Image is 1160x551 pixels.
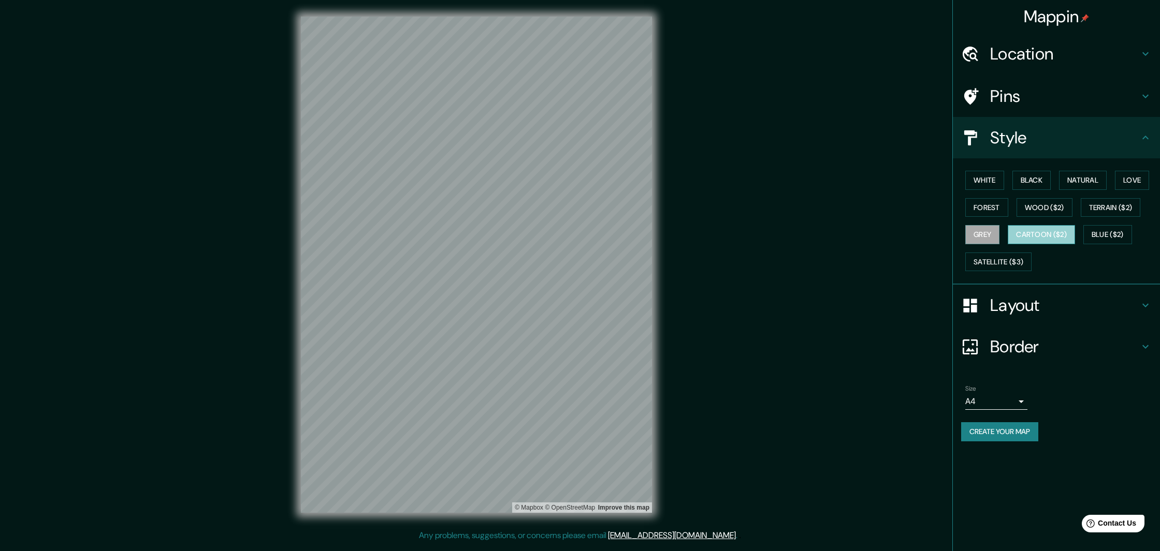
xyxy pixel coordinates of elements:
[1059,171,1107,190] button: Natural
[1008,225,1075,244] button: Cartoon ($2)
[990,43,1139,64] h4: Location
[301,17,652,513] canvas: Map
[990,295,1139,316] h4: Layout
[608,530,736,541] a: [EMAIL_ADDRESS][DOMAIN_NAME]
[1081,198,1141,217] button: Terrain ($2)
[1068,511,1149,540] iframe: Help widget launcher
[961,422,1038,441] button: Create your map
[990,127,1139,148] h4: Style
[965,225,999,244] button: Grey
[1012,171,1051,190] button: Black
[737,529,739,542] div: .
[545,504,595,511] a: OpenStreetMap
[739,529,741,542] div: .
[1115,171,1149,190] button: Love
[515,504,543,511] a: Mapbox
[965,252,1032,272] button: Satellite ($3)
[953,285,1160,326] div: Layout
[965,393,1027,410] div: A4
[965,198,1008,217] button: Forest
[953,326,1160,367] div: Border
[953,76,1160,117] div: Pins
[953,117,1160,158] div: Style
[1024,6,1090,27] h4: Mappin
[965,384,976,393] label: Size
[1017,198,1072,217] button: Wood ($2)
[1083,225,1132,244] button: Blue ($2)
[953,33,1160,75] div: Location
[990,86,1139,107] h4: Pins
[598,504,649,511] a: Map feedback
[965,171,1004,190] button: White
[419,529,737,542] p: Any problems, suggestions, or concerns please email .
[1081,14,1089,22] img: pin-icon.png
[990,336,1139,357] h4: Border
